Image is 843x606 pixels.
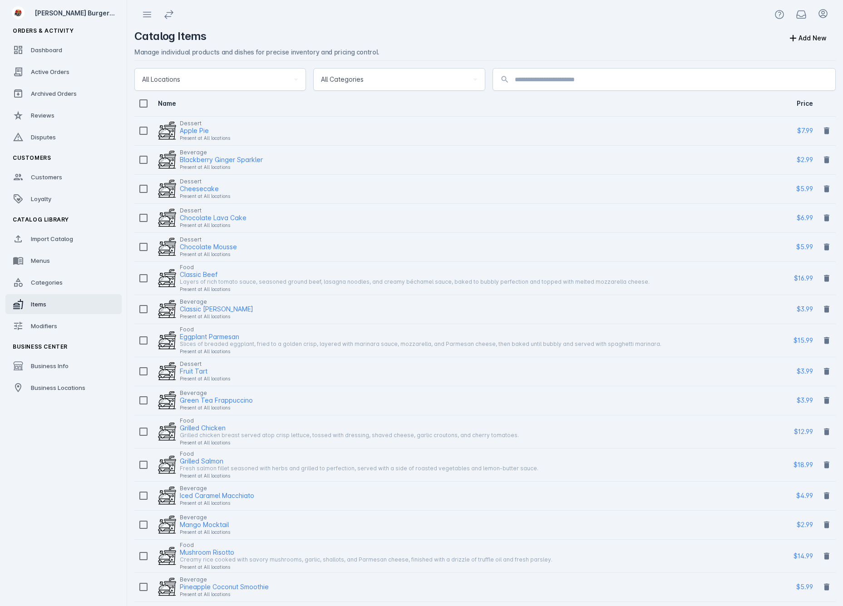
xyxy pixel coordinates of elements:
[31,46,62,54] span: Dashboard
[31,112,54,119] span: Reviews
[180,437,519,448] div: Present at All locations
[180,430,519,441] div: Grilled chicken breast served atop crisp lettuce, tossed with dressing, shaved cheese, garlic cro...
[13,154,51,161] span: Customers
[180,176,230,187] div: Dessert
[796,183,813,194] span: $5.99
[779,29,836,47] button: Add New
[158,391,176,409] img: food_placeholder.png
[5,167,122,187] a: Customers
[180,205,246,216] div: Dessert
[180,311,253,322] div: Present at All locations
[794,551,813,562] span: $14.99
[794,426,813,437] span: $12.99
[31,133,56,141] span: Disputes
[13,216,69,223] span: Catalog Library
[180,402,253,413] div: Present at All locations
[797,125,813,136] span: $7.99
[158,487,176,505] img: food_placeholder.png
[180,554,552,565] div: Creamy rice cooked with savory mushrooms, garlic, shallots, and Parmesan cheese, finished with a ...
[180,527,230,537] div: Present at All locations
[158,456,176,474] img: food_placeholder.png
[321,74,364,85] span: All Categories
[180,220,246,231] div: Present at All locations
[35,8,118,18] div: [PERSON_NAME] Burger Bar
[31,362,69,370] span: Business Info
[796,241,813,252] span: $5.99
[180,339,661,350] div: Slices of breaded eggplant, fried to a golden crisp, layered with marinara sauce, mozzarella, and...
[180,483,254,494] div: Beverage
[180,125,209,136] div: Apple Pie
[180,262,650,273] div: Food
[180,304,253,315] div: Classic [PERSON_NAME]
[180,183,219,194] div: Cheesecake
[5,316,122,336] a: Modifiers
[158,269,176,287] img: food_placeholder.png
[180,366,207,377] div: Fruit Tart
[180,463,538,474] div: Fresh salmon fillet seasoned with herbs and grilled to perfection, served with a side of roasted ...
[31,235,73,242] span: Import Catalog
[5,127,122,147] a: Disputes
[134,94,176,113] div: Name
[158,578,176,596] img: food_placeholder.png
[13,27,74,34] span: Orders & Activity
[5,356,122,376] a: Business Info
[180,234,237,245] div: Dessert
[158,547,176,565] img: food_placeholder.png
[5,62,122,82] a: Active Orders
[5,40,122,60] a: Dashboard
[134,29,206,47] h2: Catalog Items
[158,362,176,380] img: food_placeholder.png
[180,498,254,508] div: Present at All locations
[180,147,263,158] div: Beverage
[180,296,253,307] div: Beverage
[794,273,813,284] span: $16.99
[5,378,122,398] a: Business Locations
[5,272,122,292] a: Categories
[180,547,234,558] div: Mushroom Risotto
[180,448,538,459] div: Food
[180,331,239,342] div: Eggplant Parmesan
[180,118,230,129] div: Dessert
[158,300,176,318] img: food_placeholder.png
[180,395,253,406] div: Green Tea Frappuccino
[31,279,63,286] span: Categories
[180,154,263,165] div: Blackberry Ginger Sparkler
[180,415,519,426] div: Food
[31,195,51,202] span: Loyalty
[799,35,827,41] div: Add New
[13,343,68,350] span: Business Center
[180,284,650,295] div: Present at All locations
[796,581,813,592] span: $5.99
[797,154,813,165] span: $2.99
[797,304,813,315] span: $3.99
[31,68,69,75] span: Active Orders
[142,74,180,85] span: All Locations
[180,276,650,287] div: Layers of rich tomato sauce, seasoned ground beef, lasagna noodles, and creamy béchamel sauce, ba...
[180,269,217,280] div: Classic Beef
[794,335,813,346] span: $15.99
[797,366,813,377] span: $3.99
[5,84,122,103] a: Archived Orders
[180,512,230,523] div: Beverage
[158,151,176,169] img: food_placeholder.png
[180,373,230,384] div: Present at All locations
[180,249,237,260] div: Present at All locations
[796,490,813,501] span: $4.99
[180,388,253,399] div: Beverage
[180,562,552,572] div: Present at All locations
[180,162,263,172] div: Present at All locations
[180,423,226,434] div: Grilled Chicken
[797,519,813,530] span: $2.99
[180,456,223,467] div: Grilled Salmon
[180,324,661,335] div: Food
[180,519,229,530] div: Mango Mocktail
[158,238,176,256] img: food_placeholder.png
[134,94,789,113] div: Name
[180,574,269,585] div: Beverage
[797,212,813,223] span: $6.99
[5,105,122,125] a: Reviews
[180,581,269,592] div: Pineapple Coconut Smoothie
[794,459,813,470] span: $18.99
[158,423,176,441] img: food_placeholder.png
[158,209,176,227] img: food_placeholder.png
